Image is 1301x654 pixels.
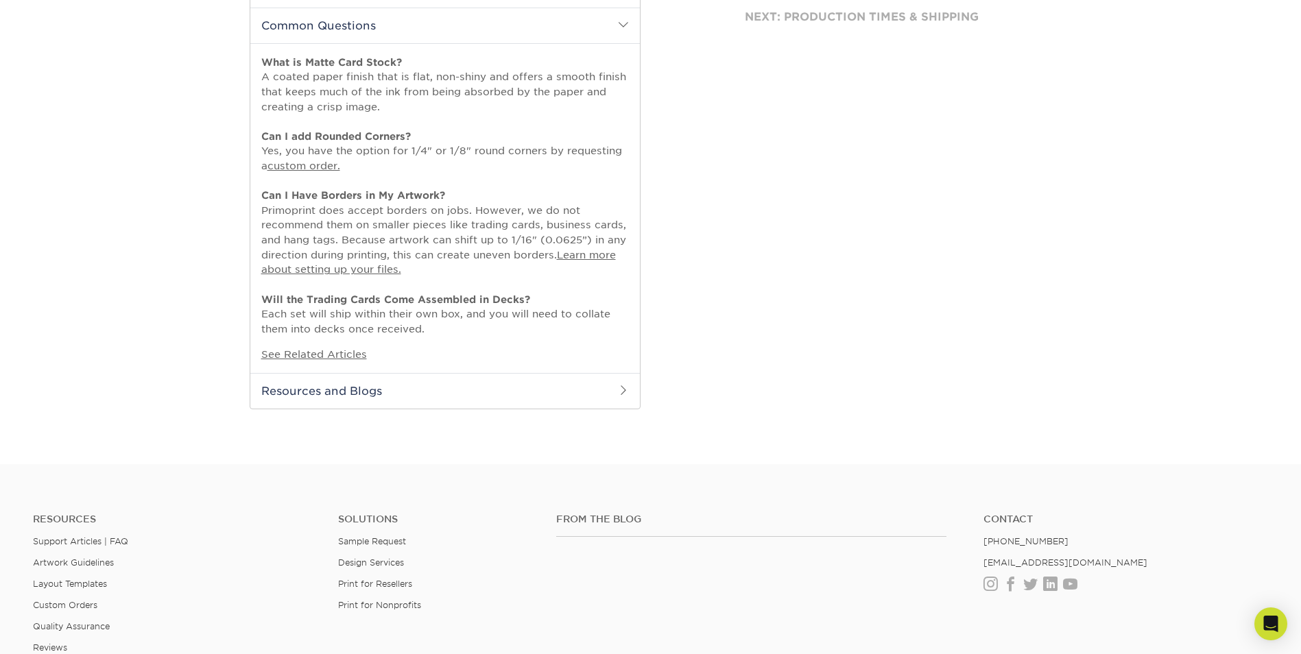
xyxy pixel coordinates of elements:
strong: Will the Trading Cards Come Assembled in Decks? [261,293,530,305]
h2: Common Questions [250,8,640,43]
a: Sample Request [338,536,406,546]
h4: Solutions [338,513,536,525]
p: A coated paper finish that is flat, non-shiny and offers a smooth finish that keeps much of the i... [261,55,629,337]
a: Artwork Guidelines [33,557,114,568]
strong: What is Matte Card Stock? [261,56,402,68]
a: Print for Nonprofits [338,600,421,610]
a: Design Services [338,557,404,568]
a: Custom Orders [33,600,97,610]
a: Contact [983,513,1268,525]
a: Print for Resellers [338,579,412,589]
a: Support Articles | FAQ [33,536,128,546]
strong: Can I add Rounded Corners? [261,130,411,142]
h2: Resources and Blogs [250,373,640,409]
div: Open Intercom Messenger [1254,607,1287,640]
h4: Resources [33,513,318,525]
strong: Can I Have Borders in My Artwork? [261,189,445,201]
a: Layout Templates [33,579,107,589]
a: Reviews [33,642,67,653]
h4: From the Blog [556,513,946,525]
a: [PHONE_NUMBER] [983,536,1069,546]
a: [EMAIL_ADDRESS][DOMAIN_NAME] [983,557,1147,568]
a: See Related Articles [261,348,367,360]
a: Quality Assurance [33,621,110,631]
a: custom order. [267,160,340,171]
